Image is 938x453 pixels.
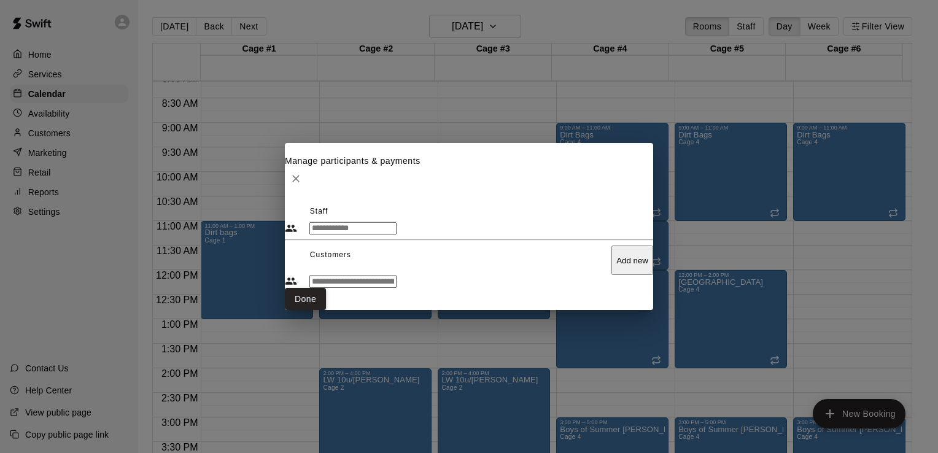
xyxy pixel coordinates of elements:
span: Staff [310,202,328,222]
button: Done [285,288,326,311]
p: Add new [616,256,648,265]
svg: Customers [285,275,297,287]
p: Manage participants & payments [285,155,653,168]
div: Search staff [309,222,397,234]
div: Start typing to search customers... [309,275,397,288]
button: Add new [611,246,653,275]
svg: Staff [285,222,297,234]
span: Customers [310,246,351,275]
button: Close [285,168,307,190]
